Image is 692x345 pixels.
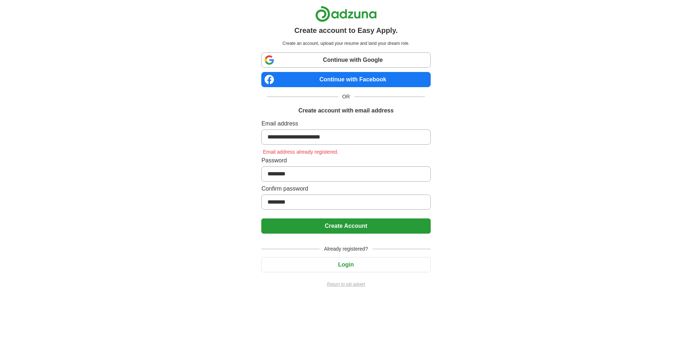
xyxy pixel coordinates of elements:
[263,40,429,47] p: Create an account, upload your resume and land your dream role.
[261,218,430,234] button: Create Account
[338,93,354,101] span: OR
[261,149,340,155] span: Email address already registered.
[261,281,430,287] a: Return to job advert
[315,6,377,22] img: Adzuna logo
[261,261,430,268] a: Login
[261,72,430,87] a: Continue with Facebook
[261,184,430,193] label: Confirm password
[298,106,393,115] h1: Create account with email address
[261,52,430,68] a: Continue with Google
[261,119,430,128] label: Email address
[261,156,430,165] label: Password
[294,25,398,36] h1: Create account to Easy Apply.
[320,245,372,253] span: Already registered?
[261,257,430,272] button: Login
